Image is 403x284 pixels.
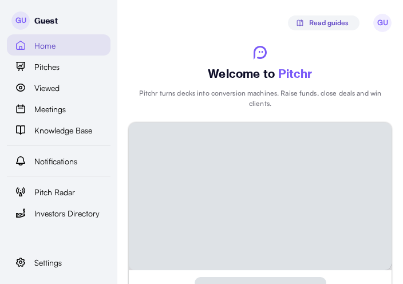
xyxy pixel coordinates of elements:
[34,124,92,137] span: Knowledge Base
[34,207,100,220] span: Investors Directory
[129,88,392,109] p: Pitchr turns decks into conversion machines. Raise funds, close deals and win clients.
[34,186,75,199] span: Pitch Radar
[254,46,267,60] img: svg%3e
[295,18,305,27] img: svg%3e
[11,11,30,30] span: GU
[373,14,392,32] span: GU
[278,66,313,81] span: Pitchr
[288,15,359,30] button: Read guides
[34,15,58,27] p: Guest
[34,40,56,52] span: Home
[34,155,77,168] span: Notifications
[34,257,62,269] span: Settings
[34,82,60,94] span: Viewed
[34,103,66,116] span: Meetings
[309,16,349,30] span: Read guides
[208,66,312,81] p: Welcome to
[34,61,60,73] span: Pitches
